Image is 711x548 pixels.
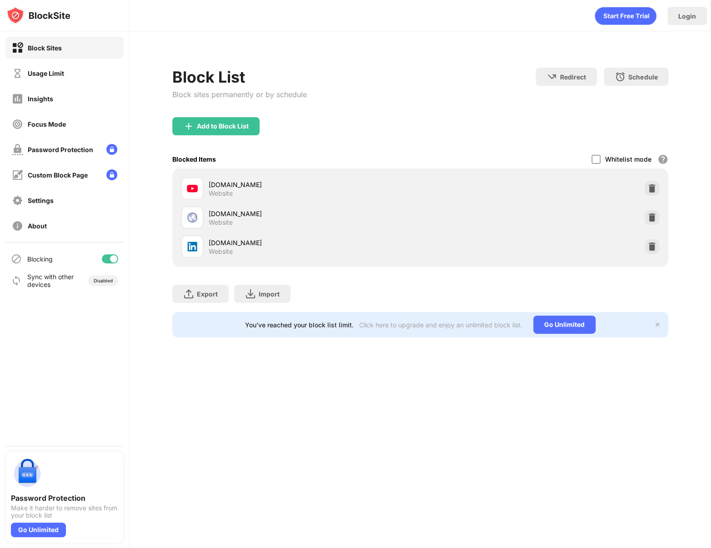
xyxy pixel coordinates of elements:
div: [DOMAIN_NAME] [209,209,421,218]
div: [DOMAIN_NAME] [209,238,421,247]
img: favicons [187,183,198,194]
img: time-usage-off.svg [12,68,23,79]
img: logo-blocksite.svg [6,6,70,25]
div: Custom Block Page [28,171,88,179]
img: favicons [187,212,198,223]
img: customize-block-page-off.svg [12,169,23,181]
div: Website [209,247,233,256]
div: Export [197,290,218,298]
div: Import [259,290,280,298]
img: password-protection-off.svg [12,144,23,155]
div: You’ve reached your block list limit. [245,321,354,329]
img: about-off.svg [12,220,23,232]
div: About [28,222,47,230]
div: Usage Limit [28,69,64,77]
img: lock-menu.svg [106,169,117,180]
img: insights-off.svg [12,93,23,104]
div: Blocking [27,255,53,263]
div: Disabled [94,278,113,283]
div: Schedule [628,73,657,81]
img: focus-off.svg [12,118,23,130]
div: Add to Block List [197,123,249,130]
div: Website [209,189,233,197]
img: sync-icon.svg [11,275,22,286]
img: settings-off.svg [12,195,23,206]
div: Website [209,218,233,227]
img: push-password-protection.svg [11,457,44,490]
img: lock-menu.svg [106,144,117,155]
div: Block Sites [28,44,62,52]
div: Blocked Items [172,155,216,163]
img: x-button.svg [654,321,661,328]
img: blocking-icon.svg [11,253,22,264]
img: favicons [187,241,198,252]
div: Login [678,12,696,20]
div: Go Unlimited [533,316,596,334]
div: Focus Mode [28,120,66,128]
img: block-on.svg [12,42,23,54]
div: animation [595,7,656,25]
div: Block sites permanently or by schedule [172,90,307,99]
div: Password Protection [11,494,118,503]
div: Make it harder to remove sites from your block list [11,504,118,519]
div: Whitelist mode [605,155,651,163]
div: Insights [28,95,53,103]
div: [DOMAIN_NAME] [209,180,421,189]
div: Go Unlimited [11,523,66,537]
div: Block List [172,68,307,86]
div: Click here to upgrade and enjoy an unlimited block list. [359,321,522,329]
div: Redirect [560,73,586,81]
div: Password Protection [28,146,93,153]
div: Settings [28,197,54,204]
div: Sync with other devices [27,273,74,288]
